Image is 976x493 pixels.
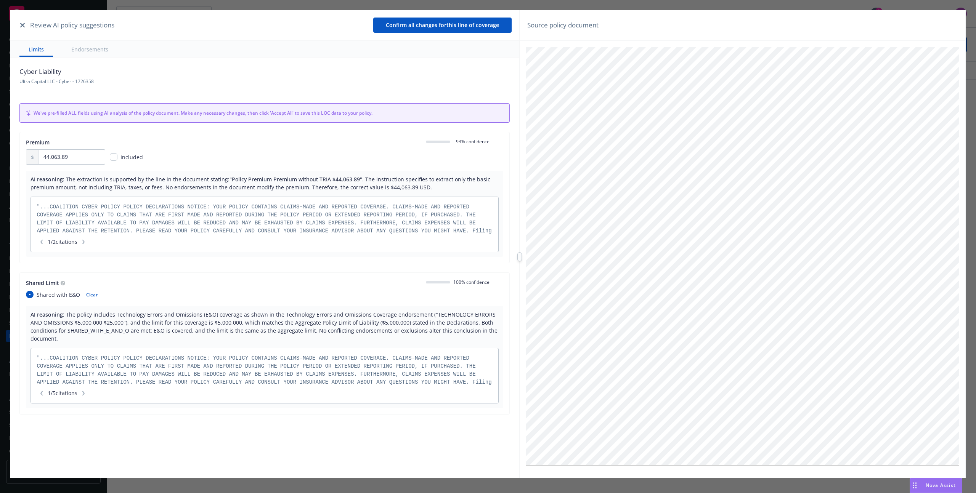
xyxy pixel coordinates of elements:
[37,354,492,386] div: "... ..."
[19,67,94,77] span: Cyber Liability
[910,478,962,493] button: Nova Assist
[26,291,34,298] input: Shared with E&O
[30,176,490,191] span: The extraction is supported by the line in the document stating: . The instruction specifies to e...
[30,311,498,342] span: The policy includes Technology Errors and Omissions (E&O) coverage as shown in the Technology Err...
[30,20,114,30] span: Review AI policy suggestions
[230,176,362,183] span: "Policy Premium Premium without TRIA $44,063.89"
[34,110,503,116] span: We've pre-filled ALL fields using AI analysis of the policy document. Make any necessary changes,...
[37,291,80,299] span: Shared with E&O
[26,279,59,287] span: Shared Limit
[30,176,64,183] span: AI reasoning:
[373,18,512,33] button: Confirm all changes forthis line of coverage
[120,154,143,161] span: Included
[19,41,53,57] button: Limits
[37,238,88,246] span: 1 / 2 citations
[30,311,64,318] span: AI reasoning:
[453,279,490,285] span: 100% confidence
[926,482,956,488] span: Nova Assist
[62,41,117,57] button: Endorsements
[19,78,94,85] span: Ultra Capital LLC - Cyber - 1726358
[37,389,88,397] span: 1 / 5 citations
[453,138,456,145] span: 0
[39,150,105,164] input: 0.00
[37,203,492,235] div: "... ..."
[910,478,920,493] div: Drag to move
[527,20,599,30] span: Source policy document
[26,139,50,146] span: Premium
[82,289,102,300] button: Clear
[453,138,490,145] span: 93 % confidence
